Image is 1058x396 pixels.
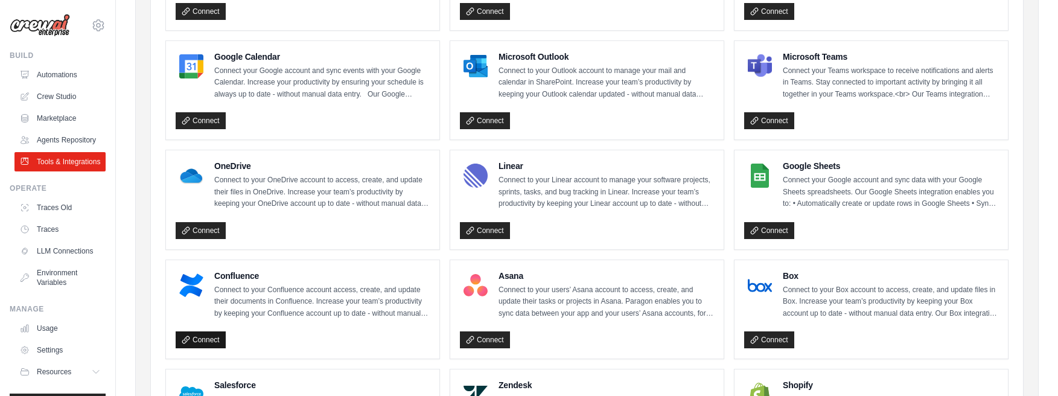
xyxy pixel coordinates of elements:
[783,51,998,63] h4: Microsoft Teams
[499,284,714,320] p: Connect to your users’ Asana account to access, create, and update their tasks or projects in Asa...
[783,160,998,172] h4: Google Sheets
[214,270,430,282] h4: Confluence
[783,284,998,320] p: Connect to your Box account to access, create, and update files in Box. Increase your team’s prod...
[464,273,488,298] img: Asana Logo
[14,241,106,261] a: LLM Connections
[460,222,510,239] a: Connect
[744,222,794,239] a: Connect
[14,65,106,85] a: Automations
[14,263,106,292] a: Environment Variables
[748,164,772,188] img: Google Sheets Logo
[14,198,106,217] a: Traces Old
[10,184,106,193] div: Operate
[37,367,71,377] span: Resources
[14,130,106,150] a: Agents Repository
[14,319,106,338] a: Usage
[214,51,430,63] h4: Google Calendar
[179,273,203,298] img: Confluence Logo
[783,270,998,282] h4: Box
[783,65,998,101] p: Connect your Teams workspace to receive notifications and alerts in Teams. Stay connected to impo...
[14,220,106,239] a: Traces
[783,174,998,210] p: Connect your Google account and sync data with your Google Sheets spreadsheets. Our Google Sheets...
[460,331,510,348] a: Connect
[499,160,714,172] h4: Linear
[464,54,488,78] img: Microsoft Outlook Logo
[744,3,794,20] a: Connect
[214,65,430,101] p: Connect your Google account and sync events with your Google Calendar. Increase your productivity...
[748,273,772,298] img: Box Logo
[499,379,714,391] h4: Zendesk
[499,65,714,101] p: Connect to your Outlook account to manage your mail and calendar in SharePoint. Increase your tea...
[744,112,794,129] a: Connect
[10,14,70,37] img: Logo
[499,174,714,210] p: Connect to your Linear account to manage your software projects, sprints, tasks, and bug tracking...
[14,152,106,171] a: Tools & Integrations
[14,87,106,106] a: Crew Studio
[464,164,488,188] img: Linear Logo
[748,54,772,78] img: Microsoft Teams Logo
[176,222,226,239] a: Connect
[176,331,226,348] a: Connect
[744,331,794,348] a: Connect
[783,379,998,391] h4: Shopify
[14,362,106,382] button: Resources
[176,3,226,20] a: Connect
[214,174,430,210] p: Connect to your OneDrive account to access, create, and update their files in OneDrive. Increase ...
[176,112,226,129] a: Connect
[214,379,430,391] h4: Salesforce
[499,270,714,282] h4: Asana
[10,304,106,314] div: Manage
[14,109,106,128] a: Marketplace
[214,284,430,320] p: Connect to your Confluence account access, create, and update their documents in Confluence. Incr...
[179,54,203,78] img: Google Calendar Logo
[14,340,106,360] a: Settings
[214,160,430,172] h4: OneDrive
[460,3,510,20] a: Connect
[179,164,203,188] img: OneDrive Logo
[499,51,714,63] h4: Microsoft Outlook
[10,51,106,60] div: Build
[460,112,510,129] a: Connect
